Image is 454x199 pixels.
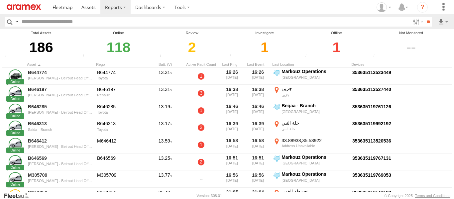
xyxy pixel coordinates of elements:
div: 16:51 [DATE] [220,154,244,170]
div: [PERSON_NAME] - Beirout Head Office [28,110,92,114]
div: Total Assets [3,30,79,36]
div: Toyota [97,76,145,80]
label: Click to View Event Location [272,171,349,187]
div: Active Fault Count [184,62,218,67]
div: [PERSON_NAME] - Beirout Head Office [28,93,92,97]
div: B646313 [97,121,145,127]
a: B644774 [28,69,92,75]
div: 16:51 [DATE] [246,154,270,170]
div: Click to Sort [27,62,93,67]
div: Mazen Siblini [374,2,394,12]
div: Click to filter by Investigate [228,36,301,59]
a: Click to View Asset Details [9,155,22,168]
div: 16:58 [DATE] [246,137,270,153]
div: 16:38 [DATE] [246,85,270,101]
a: Click to View Device Details [352,172,391,178]
a: B646412 [28,138,92,144]
a: 3 [198,90,204,97]
a: Terms and Conditions [415,194,450,198]
div: Offline [303,30,370,36]
div: M646412 [97,138,145,144]
label: Search Query [14,17,19,27]
div: [GEOGRAPHIC_DATA] [282,178,348,183]
div: Markouz Operations [282,68,348,74]
div: © Copyright 2025 - [384,194,450,198]
div: Click to Sort [246,62,270,67]
div: Not Monitored [372,30,451,36]
div: B646285 [97,104,145,110]
a: Click to View Device Details [352,104,391,109]
div: Assets that have not communicated at least once with the server in the last 6hrs [158,54,168,59]
div: Assets that have not communicated at least once with the server in the last 48hrs [303,54,313,59]
div: 13.31 [149,85,182,101]
div: Investigate [228,30,301,36]
div: 16:26 [DATE] [246,68,270,84]
div: Version: 308.01 [197,194,222,198]
div: B646197 [97,86,145,92]
div: Toyota [97,128,145,132]
a: Click to View Device Details [352,87,391,92]
a: Click to View Device Details [352,121,391,126]
div: Click to filter by Offline [303,36,370,59]
div: Renault [97,93,145,97]
i: ? [417,2,428,13]
a: B646197 [28,86,92,92]
div: [PERSON_NAME] - Beirout Head Office [28,162,92,166]
a: Click to View Device Details [352,138,391,144]
div: [GEOGRAPHIC_DATA] [282,161,348,165]
label: Search Filter Options [410,17,424,27]
a: Click to View Asset Details [9,138,22,151]
span: 35.53922 [302,138,321,143]
div: [PERSON_NAME] - Beirout Head Office [28,76,92,80]
div: Beqaa - Branch [282,103,348,109]
a: Click to View Asset Details [9,69,22,83]
div: Batt. (V) [149,62,182,67]
span: 33.88938 [282,138,302,143]
a: B646569 [28,155,92,161]
a: Click to View Device Details [352,70,391,75]
div: Number of assets that have communicated at least once in the last 6hrs [81,54,91,59]
a: Click to View Asset Details [9,104,22,117]
a: Click to View Device Details [352,155,391,161]
div: جزين [282,85,348,91]
div: 16:58 [DATE] [220,137,244,153]
div: B644774 [97,69,145,75]
div: 16:39 [DATE] [220,120,244,136]
label: Click to View Event Location [272,120,349,136]
label: Click to View Event Location [272,68,349,84]
div: 13.25 [149,154,182,170]
label: Click to View Event Location [272,85,349,101]
div: 16:46 [DATE] [220,103,244,119]
div: Click to Sort [96,62,146,67]
label: Click to View Event Location [272,154,349,170]
a: 1 [198,73,204,80]
div: Total number of Enabled and Paused Assets [3,54,13,59]
div: 13.17 [149,120,182,136]
a: Click to View Asset Details [9,121,22,134]
div: 16:46 [DATE] [246,103,270,119]
a: Visit our Website [4,192,34,199]
a: Click to View Device Details [352,190,391,195]
a: 2 [198,159,204,165]
div: Devices [351,62,418,67]
div: 13.59 [149,137,182,153]
a: M311050 [28,189,92,195]
div: Markouz Operations [282,171,348,177]
a: 2 [198,124,204,131]
div: 16:39 [DATE] [246,120,270,136]
a: M305709 [28,172,92,178]
div: M311050 [97,189,145,195]
div: 16:26 [DATE] [220,68,244,84]
div: Saida - Branch [28,128,92,132]
div: Click to filter by Not Monitored [372,36,451,59]
div: Toyota [97,110,145,114]
div: Click to Sort [220,62,244,67]
a: Click to View Asset Details [9,86,22,100]
div: 16:56 [DATE] [220,171,244,187]
div: 186 [3,36,79,59]
div: 13.31 [149,68,182,84]
div: Click to filter by Online [81,36,156,59]
label: Export results as... [437,17,449,27]
div: جزين [282,92,348,97]
div: Assets that have not communicated with the server in the last 24hrs [228,54,238,59]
